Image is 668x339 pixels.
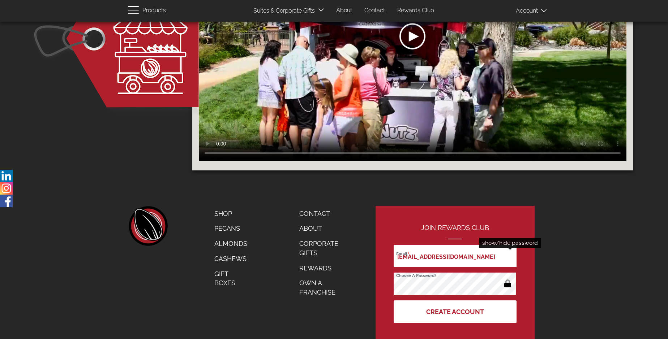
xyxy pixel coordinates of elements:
[392,4,440,18] a: Rewards Club
[394,224,517,239] h2: Join Rewards Club
[331,4,357,18] a: About
[209,221,253,236] a: Pecans
[479,238,541,248] div: show/hide password
[142,5,166,16] span: Products
[128,206,168,246] a: home
[394,300,517,323] button: Create Account
[209,206,253,221] a: Shop
[394,245,517,267] input: Email
[248,4,317,18] a: Suites & Corporate Gifts
[294,221,352,236] a: About
[294,236,352,260] a: Corporate Gifts
[209,251,253,266] a: Cashews
[209,236,253,251] a: Almonds
[294,206,352,221] a: Contact
[294,275,352,300] a: Own a Franchise
[359,4,390,18] a: Contact
[294,261,352,276] a: Rewards
[209,266,253,291] a: Gift Boxes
